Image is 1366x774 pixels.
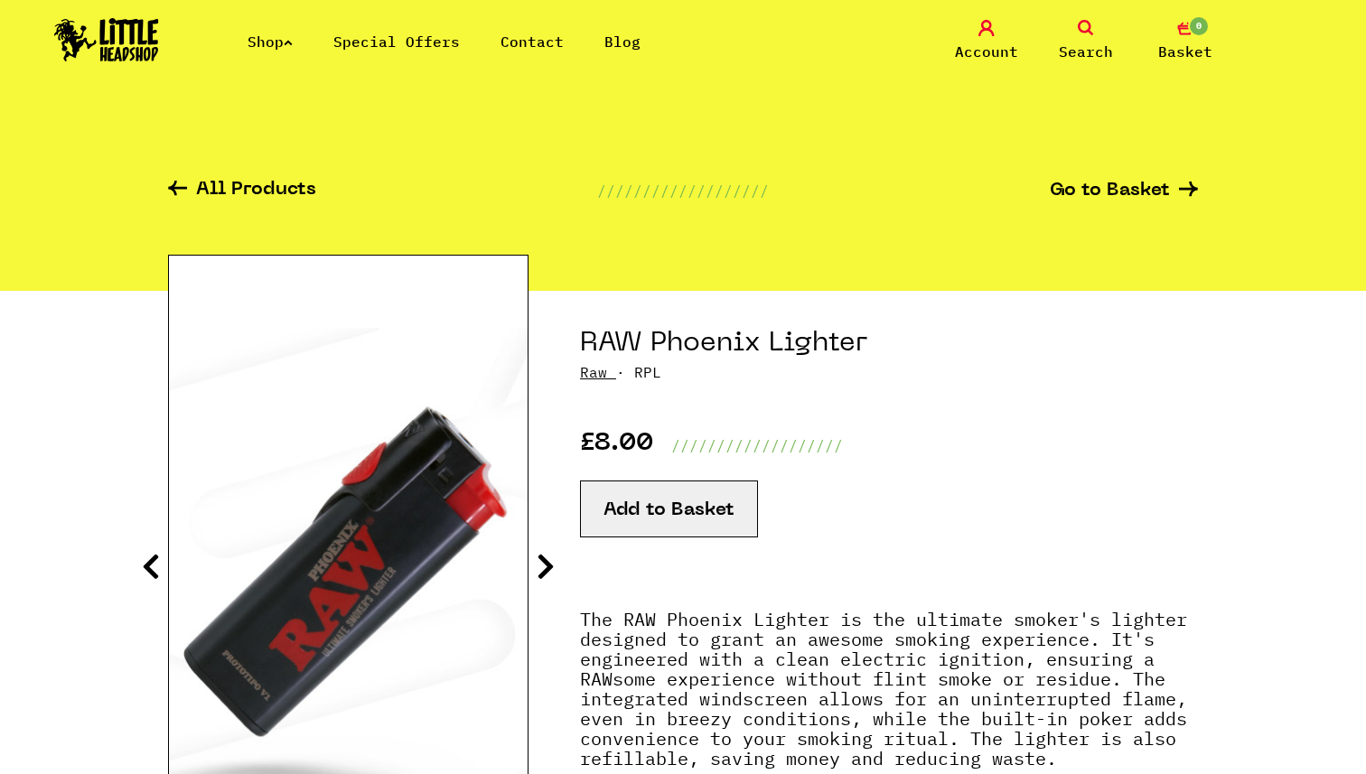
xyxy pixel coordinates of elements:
span: 0 [1188,15,1210,37]
span: Account [955,41,1018,62]
a: Search [1041,20,1131,62]
p: · RPL [580,361,1198,383]
a: All Products [168,181,316,201]
a: Blog [604,33,641,51]
a: 0 Basket [1140,20,1230,62]
span: Basket [1158,41,1212,62]
h1: RAW Phoenix Lighter [580,327,1198,361]
p: /////////////////// [671,434,843,456]
button: Add to Basket [580,480,758,537]
a: Special Offers [333,33,460,51]
a: Go to Basket [1050,182,1198,200]
a: Raw [580,363,607,381]
a: Shop [248,33,293,51]
span: Search [1059,41,1113,62]
img: Little Head Shop Logo [54,18,159,61]
p: /////////////////// [597,180,769,201]
p: £8.00 [580,434,653,456]
a: Contact [501,33,564,51]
